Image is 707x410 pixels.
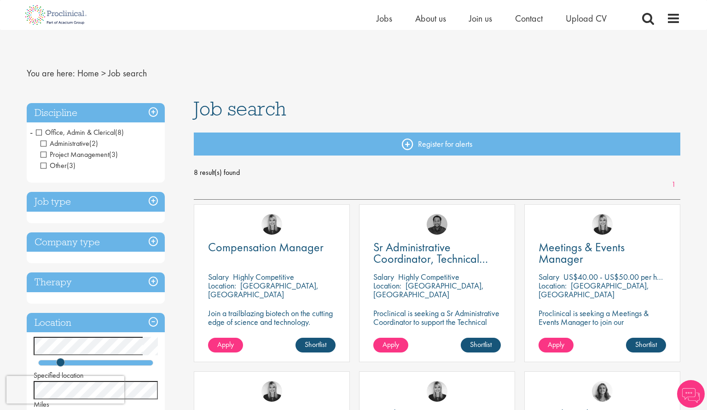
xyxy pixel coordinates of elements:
img: Janelle Jones [261,214,282,235]
span: Office, Admin & Clerical [36,127,124,137]
p: Highly Competitive [233,271,294,282]
span: Miles [34,399,49,409]
span: > [101,67,106,79]
p: [GEOGRAPHIC_DATA], [GEOGRAPHIC_DATA] [373,280,484,300]
span: (3) [109,150,118,159]
a: Meetings & Events Manager [539,242,666,265]
h3: Discipline [27,103,165,123]
a: Register for alerts [194,133,681,156]
p: Proclinical is seeking a Meetings & Events Manager to join our pharmaceutical company in [US_STATE]! [539,309,666,344]
h3: Therapy [27,272,165,292]
span: Specified location [34,370,84,380]
span: Salary [373,271,394,282]
img: Chatbot [677,380,705,408]
span: Apply [548,340,564,349]
p: [GEOGRAPHIC_DATA], [GEOGRAPHIC_DATA] [208,280,319,300]
a: Apply [539,338,574,352]
h3: Job type [27,192,165,212]
span: Meetings & Events Manager [539,239,625,266]
p: US$40.00 - US$50.00 per hour [563,271,667,282]
span: Apply [217,340,234,349]
img: Janelle Jones [427,381,447,402]
a: Contact [515,12,543,24]
a: Shortlist [626,338,666,352]
span: Other [41,161,67,170]
span: Location: [208,280,236,291]
img: Janelle Jones [261,381,282,402]
span: Project Management [41,150,118,159]
p: [GEOGRAPHIC_DATA], [GEOGRAPHIC_DATA] [539,280,649,300]
span: Administrative [41,139,98,148]
span: (2) [89,139,98,148]
span: Job search [194,96,286,121]
a: Shortlist [461,338,501,352]
span: Location: [539,280,567,291]
img: Mike Raletz [427,214,447,235]
h3: Company type [27,232,165,252]
a: 1 [667,179,680,190]
a: Compensation Manager [208,242,336,253]
a: breadcrumb link [77,67,99,79]
a: Jobs [377,12,392,24]
span: Office, Admin & Clerical [36,127,115,137]
a: Sr Administrative Coordinator, Technical Operations [373,242,501,265]
iframe: reCAPTCHA [6,376,124,404]
a: About us [415,12,446,24]
span: Salary [208,271,229,282]
span: Apply [382,340,399,349]
a: Upload CV [566,12,607,24]
span: (3) [67,161,75,170]
span: Job search [108,67,147,79]
span: Salary [539,271,559,282]
span: - [30,125,33,139]
span: Location: [373,280,401,291]
span: 8 result(s) found [194,166,681,179]
a: Shortlist [296,338,336,352]
span: (8) [115,127,124,137]
span: Compensation Manager [208,239,324,255]
h3: Location [27,313,165,333]
p: Join a trailblazing biotech on the cutting edge of science and technology. [208,309,336,326]
span: Project Management [41,150,109,159]
span: Sr Administrative Coordinator, Technical Operations [373,239,488,278]
p: Proclinical is seeking a Sr Administrative Coordinator to support the Technical Operations depart... [373,309,501,352]
span: Other [41,161,75,170]
a: Apply [208,338,243,352]
p: Highly Competitive [398,271,459,282]
img: Jackie Cerchio [592,381,613,402]
span: Administrative [41,139,89,148]
a: Apply [373,338,408,352]
span: You are here: [27,67,75,79]
a: Join us [469,12,492,24]
img: Janelle Jones [592,214,613,235]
